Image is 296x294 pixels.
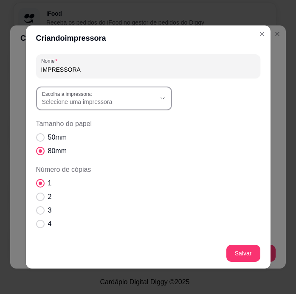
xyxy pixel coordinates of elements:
[48,146,67,156] span: 80mm
[48,192,52,202] span: 2
[42,98,156,106] span: Selecione uma impressora
[36,87,172,110] button: Escolha a impressora:Selecione uma impressora
[48,178,52,188] span: 1
[48,132,67,143] span: 50mm
[36,119,260,129] span: Tamanho do papel
[42,90,95,98] label: Escolha a impressora:
[41,65,255,74] input: Nome
[48,219,52,229] span: 4
[36,119,260,156] div: Tamanho do papel
[36,165,260,175] span: Número de cópias
[48,205,52,216] span: 3
[226,245,260,262] button: Salvar
[36,165,260,229] div: Número de cópias
[41,57,60,64] label: Nome
[26,25,271,51] header: Criando impressora
[36,238,260,248] span: Tipo de impressão
[36,238,260,275] div: Tipo de impressão
[255,27,269,41] button: Close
